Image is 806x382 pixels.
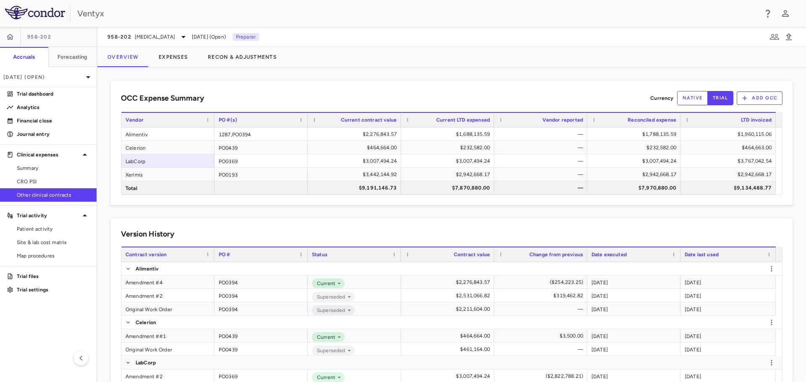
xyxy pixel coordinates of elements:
[149,47,198,67] button: Expenses
[135,33,175,41] span: [MEDICAL_DATA]
[408,154,490,168] div: $3,007,494.24
[312,252,327,257] span: Status
[314,347,345,354] span: Superseded
[737,91,782,105] button: Add OCC
[502,343,583,356] div: —
[408,329,490,343] div: $464,664.00
[502,302,583,316] div: —
[688,127,772,141] div: $1,960,115.06
[502,275,583,289] div: ($254,223.25)
[121,229,174,240] h6: Version History
[17,151,80,159] p: Clinical expenses
[680,289,776,302] div: [DATE]
[595,154,676,168] div: $3,007,494.24
[502,289,583,302] div: $319,462.82
[17,273,90,280] p: Trial files
[126,252,167,257] span: Contract version
[741,117,772,123] span: LTD invoiced
[341,117,397,123] span: Current contract value
[136,359,156,366] p: LabCorp
[215,275,308,288] div: PO0394
[591,252,627,257] span: Date executed
[13,53,35,61] h6: Accruals
[408,302,490,316] div: $2,211,604.00
[121,329,215,342] div: Amendment ##1
[17,117,90,125] p: Financial close
[529,252,583,257] span: Change from previous
[677,91,708,105] button: native
[628,117,676,123] span: Reconciled expense
[219,117,237,123] span: PO #(s)
[121,181,215,194] div: Total
[3,73,83,81] p: [DATE] (Open)
[314,280,335,287] span: Current
[121,127,215,140] div: Alimentiv
[77,7,757,20] div: Ventyx
[315,181,397,195] div: $9,191,146.73
[680,329,776,342] div: [DATE]
[688,168,772,181] div: $2,942,668.17
[587,289,680,302] div: [DATE]
[315,168,397,181] div: $3,442,144.92
[17,164,90,172] span: Summary
[680,302,776,315] div: [DATE]
[502,127,583,141] div: —
[315,154,397,168] div: $3,007,494.24
[314,374,335,381] span: Current
[436,117,490,123] span: Current LTD expensed
[314,333,335,341] span: Current
[408,181,490,195] div: $7,870,880.00
[215,141,308,154] div: PO0439
[587,302,680,315] div: [DATE]
[688,181,772,195] div: $9,134,488.77
[97,47,149,67] button: Overview
[215,168,308,181] div: PO0193
[126,117,144,123] span: Vendor
[121,289,215,302] div: Amendment #2
[587,329,680,342] div: [DATE]
[408,127,490,141] div: $1,688,135.59
[17,212,80,219] p: Trial activity
[685,252,719,257] span: Date last used
[595,181,676,195] div: $7,970,880.00
[121,343,215,356] div: Original Work Order
[408,275,490,289] div: $2,276,843.57
[315,127,397,141] div: $2,276,843.57
[5,6,65,19] img: logo-full-SnFGN8VE.png
[219,252,230,257] span: PO #
[17,191,90,199] span: Other clinical contracts
[595,168,676,181] div: $2,942,668.17
[215,289,308,302] div: PO0394
[707,91,733,105] button: trial
[58,53,88,61] h6: Forecasting
[680,275,776,288] div: [DATE]
[121,275,215,288] div: Amendment #4
[650,94,673,102] p: Currency
[121,302,215,315] div: Original Work Order
[688,154,772,168] div: $3,767,042.54
[121,168,215,181] div: Xerimis
[107,34,131,40] span: 958-202
[688,141,772,154] div: $464,663.00
[17,225,90,233] span: Patient activity
[215,329,308,342] div: PO0439
[192,33,226,41] span: [DATE] (Open)
[315,141,397,154] div: $464,664.00
[121,154,215,167] div: LabCorp
[408,289,490,302] div: $2,531,066.82
[27,34,51,40] span: 958-202
[314,293,345,301] span: Superseded
[502,141,583,154] div: —
[215,302,308,315] div: PO0394
[17,239,90,246] span: Site & lab cost matrix
[136,265,159,273] p: Alimentiv
[587,343,680,356] div: [DATE]
[595,141,676,154] div: $232,582.00
[408,141,490,154] div: $232,582.00
[408,343,490,356] div: $461,164.00
[17,90,90,98] p: Trial dashboard
[17,104,90,111] p: Analytics
[215,127,308,140] div: 1287,PO0394
[17,252,90,260] span: Map procedures
[198,47,287,67] button: Recon & Adjustments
